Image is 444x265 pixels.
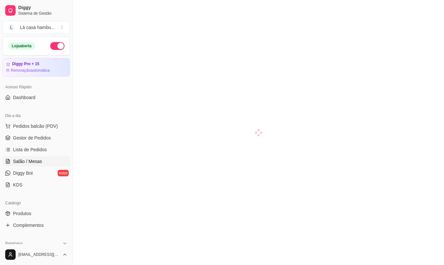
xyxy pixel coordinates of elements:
a: DiggySistema de Gestão [3,3,70,18]
button: Pedidos balcão (PDV) [3,121,70,131]
span: KDS [13,182,22,188]
a: Complementos [3,220,70,230]
span: L [8,24,15,31]
span: Diggy Bot [13,170,33,176]
span: [EMAIL_ADDRESS][DOMAIN_NAME] [18,252,60,257]
div: Loja aberta [8,42,35,50]
span: Sistema de Gestão [18,11,67,16]
span: Complementos [13,222,44,228]
span: Dashboard [13,94,36,101]
a: Salão / Mesas [3,156,70,167]
span: Lista de Pedidos [13,146,47,153]
article: Renovação automática [11,68,50,73]
article: Diggy Pro + 15 [12,62,39,66]
a: Dashboard [3,92,70,103]
a: Diggy Pro + 15Renovaçãoautomática [3,58,70,77]
span: Gestor de Pedidos [13,135,51,141]
div: Catálogo [3,198,70,208]
span: Pedidos balcão (PDV) [13,123,58,129]
a: Gestor de Pedidos [3,133,70,143]
span: Salão / Mesas [13,158,42,165]
a: KDS [3,180,70,190]
button: [EMAIL_ADDRESS][DOMAIN_NAME] [3,247,70,262]
a: Lista de Pedidos [3,144,70,155]
span: Produtos [13,210,31,217]
button: Select a team [3,21,70,34]
span: Diggy [18,5,67,11]
a: Produtos [3,208,70,219]
a: Diggy Botnovo [3,168,70,178]
div: Dia a dia [3,110,70,121]
div: Lá casa hambu ... [20,24,55,31]
span: Relatórios [5,241,23,246]
div: Acesso Rápido [3,82,70,92]
button: Alterar Status [50,42,64,50]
